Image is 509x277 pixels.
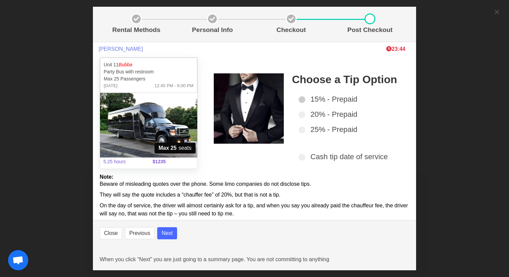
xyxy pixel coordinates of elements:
span: seats [155,143,196,153]
button: Next [157,227,177,239]
img: sidebar-img1.png [214,73,284,144]
strong: Max 25 [159,144,176,152]
span: 12:45 PM - 6:00 PM [155,82,194,89]
button: Previous [125,227,155,239]
span: 5.25 hours [99,154,148,169]
p: Post Checkout [333,25,407,35]
button: Close [100,227,122,239]
p: When you click “Next” you are just going to a summary page. You are not committing to anything [100,255,409,264]
p: Checkout [254,25,328,35]
em: Bubba [118,62,132,67]
p: On the day of service, the driver will almost certainly ask for a tip, and when you say you alrea... [100,202,409,218]
label: Cash tip date of service [299,151,401,162]
img: 11%2001.jpg [100,93,197,158]
p: Rental Methods [102,25,170,35]
span: [PERSON_NAME] [99,46,143,52]
p: Personal Info [176,25,249,35]
span: The clock is ticking ⁠— this timer shows how long we'll hold this limo during checkout. If time r... [386,46,405,52]
div: Open chat [8,250,28,270]
b: 23:44 [386,46,405,52]
p: Unit 11 [104,61,194,68]
p: Beware of misleading quotes over the phone. Some limo companies do not disclose tips. [100,180,409,188]
label: 20% - Prepaid [299,109,401,120]
h2: Choose a Tip Option [292,73,401,85]
h2: Note: [100,174,409,180]
p: They will say the quote includes a “chauffer fee” of 20%, but that is not a tip. [100,191,409,199]
p: Party Bus with restroom [104,68,194,75]
p: Max 25 Passengers [104,75,194,82]
label: 15% - Prepaid [299,94,401,105]
span: [DATE] [104,82,117,89]
label: 25% - Prepaid [299,124,401,135]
